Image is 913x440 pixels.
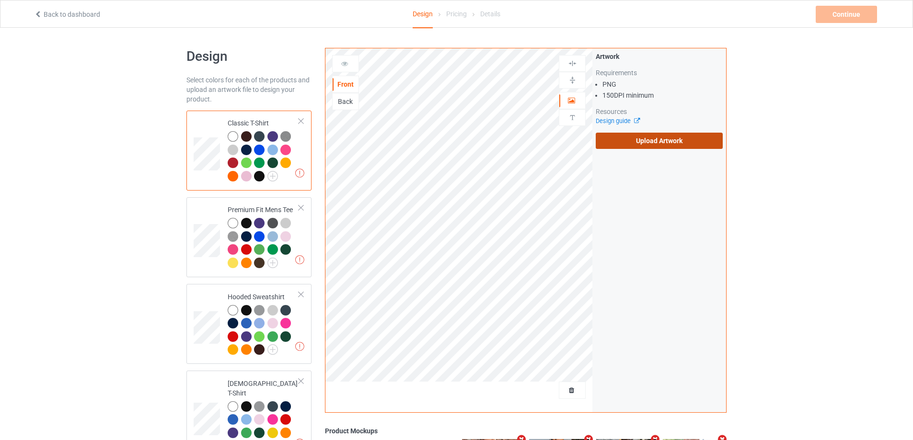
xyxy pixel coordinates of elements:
div: Resources [596,107,723,116]
div: Front [333,79,358,89]
div: Design [413,0,433,28]
img: svg%3E%0A [568,113,577,122]
div: Back [333,97,358,106]
h1: Design [186,48,312,65]
img: svg+xml;base64,PD94bWwgdmVyc2lvbj0iMS4wIiBlbmNvZGluZz0iVVRGLTgiPz4KPHN2ZyB3aWR0aD0iMjJweCIgaGVpZ2... [267,171,278,181]
div: Premium Fit Mens Tee [186,197,312,277]
div: Classic T-Shirt [186,111,312,191]
div: Requirements [596,68,723,78]
img: svg%3E%0A [568,59,577,68]
div: Premium Fit Mens Tee [228,205,299,267]
label: Upload Artwork [596,133,723,149]
a: Back to dashboard [34,11,100,18]
div: Pricing [446,0,467,27]
li: 150 DPI minimum [602,90,723,100]
img: svg%3E%0A [568,76,577,85]
img: svg+xml;base64,PD94bWwgdmVyc2lvbj0iMS4wIiBlbmNvZGluZz0iVVRGLTgiPz4KPHN2ZyB3aWR0aD0iMjJweCIgaGVpZ2... [267,258,278,268]
img: exclamation icon [295,169,304,178]
img: heather_texture.png [280,131,291,142]
img: exclamation icon [295,255,304,264]
div: Hooded Sweatshirt [186,284,312,364]
div: Product Mockups [325,426,727,436]
div: Classic T-Shirt [228,118,299,181]
img: heather_texture.png [228,231,238,242]
img: exclamation icon [295,342,304,351]
li: PNG [602,79,723,89]
div: Details [480,0,500,27]
div: Artwork [596,52,723,61]
div: Hooded Sweatshirt [228,292,299,354]
div: Select colors for each of the products and upload an artwork file to design your product. [186,75,312,104]
img: svg+xml;base64,PD94bWwgdmVyc2lvbj0iMS4wIiBlbmNvZGluZz0iVVRGLTgiPz4KPHN2ZyB3aWR0aD0iMjJweCIgaGVpZ2... [267,344,278,355]
a: Design guide [596,117,639,124]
